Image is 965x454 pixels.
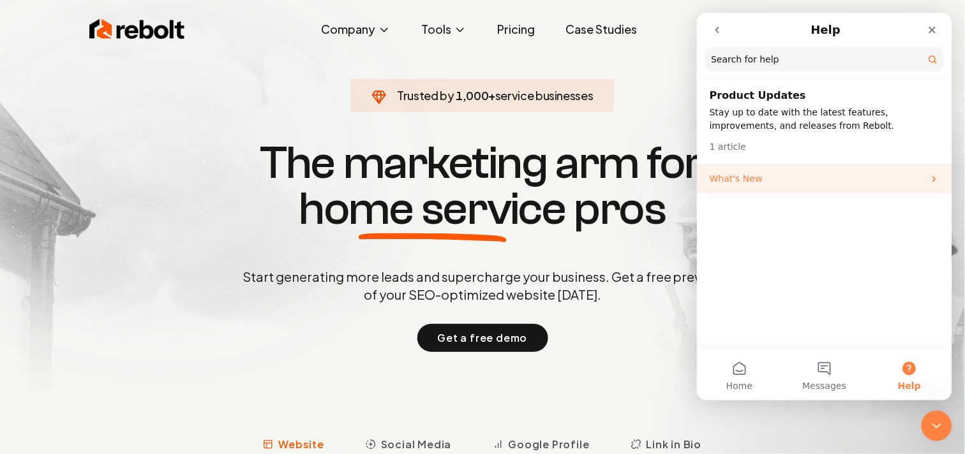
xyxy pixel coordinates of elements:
[555,17,647,42] a: Case Studies
[456,87,488,105] span: 1,000
[647,437,702,452] span: Link in Bio
[397,88,454,103] span: Trusted by
[411,17,477,42] button: Tools
[278,437,324,452] span: Website
[299,186,566,232] span: home service
[240,268,725,304] p: Start generating more leads and supercharge your business. Get a free preview of your SEO-optimiz...
[489,88,496,103] span: +
[922,411,952,441] iframe: Intercom live chat
[487,17,545,42] a: Pricing
[417,324,548,352] button: Get a free demo
[89,17,185,42] img: Rebolt Logo
[381,437,452,452] span: Social Media
[311,17,401,42] button: Company
[176,140,789,232] h1: The marketing arm for pros
[495,88,594,103] span: service businesses
[509,437,590,452] span: Google Profile
[697,13,952,400] iframe: Intercom live chat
